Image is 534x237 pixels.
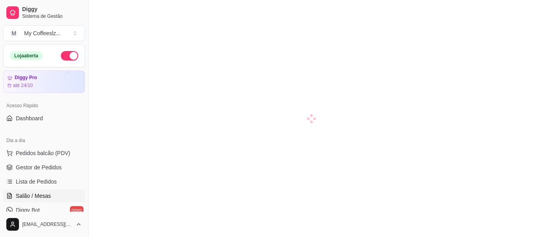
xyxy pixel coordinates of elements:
div: Acesso Rápido [3,99,85,112]
article: Diggy Pro [15,75,37,81]
a: Dashboard [3,112,85,125]
span: Salão / Mesas [16,192,51,200]
span: Sistema de Gestão [22,13,82,19]
a: DiggySistema de Gestão [3,3,85,22]
a: Lista de Pedidos [3,175,85,188]
span: Gestor de Pedidos [16,163,62,171]
div: My Coffeeslz ... [24,29,60,37]
span: Pedidos balcão (PDV) [16,149,70,157]
a: Diggy Proaté 24/10 [3,70,85,93]
span: Diggy [22,6,82,13]
a: Diggy Botnovo [3,204,85,216]
a: Gestor de Pedidos [3,161,85,174]
div: Dia a dia [3,134,85,147]
span: [EMAIL_ADDRESS][DOMAIN_NAME] [22,221,72,228]
span: Dashboard [16,114,43,122]
span: M [10,29,18,37]
div: Loja aberta [10,51,43,60]
button: Alterar Status [61,51,78,61]
button: Pedidos balcão (PDV) [3,147,85,159]
article: até 24/10 [13,82,33,89]
button: [EMAIL_ADDRESS][DOMAIN_NAME] [3,215,85,234]
span: Diggy Bot [16,206,40,214]
button: Select a team [3,25,85,41]
a: Salão / Mesas [3,190,85,202]
span: Lista de Pedidos [16,178,57,186]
